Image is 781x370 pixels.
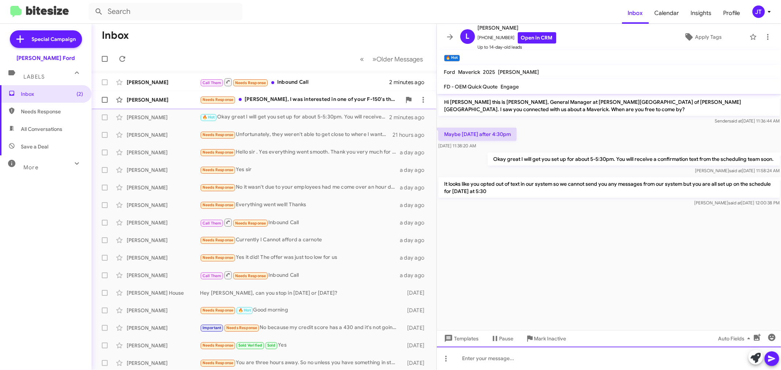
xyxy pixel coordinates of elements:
span: Needs Response [21,108,83,115]
div: a day ago [400,149,431,156]
a: Calendar [649,3,685,24]
div: a day ago [400,166,431,174]
div: Okay great I will get you set up for about 5-5:30pm. You will receive a confirmation text from th... [200,113,390,121]
div: a day ago [400,237,431,244]
span: Inbox [21,90,83,98]
span: Sender [DATE] 11:36:44 AM [715,118,780,124]
button: Pause [485,332,520,345]
button: Templates [437,332,485,345]
div: [DATE] [402,324,431,332]
p: Okay great I will get you set up for about 5-5:30pm. You will receive a confirmation text from th... [487,152,780,166]
span: Call Them [202,273,222,278]
span: 🔥 Hot [238,308,251,313]
div: Inbound Call [200,271,400,280]
span: Needs Response [235,273,266,278]
span: [PERSON_NAME] [498,69,539,75]
div: Hello sir . Yes everything went smooth. Thank you very much for the follow up [200,148,400,156]
span: Needs Response [202,167,234,172]
div: [DATE] [402,342,431,349]
small: 🔥 Hot [444,55,460,61]
div: 2 minutes ago [390,79,431,86]
div: Yes sir [200,166,400,174]
div: Inbound Call [200,218,400,227]
span: Engage [501,83,519,90]
span: All Conversations [21,125,62,133]
a: Insights [685,3,718,24]
div: [PERSON_NAME] [127,324,200,332]
div: 2 minutes ago [390,114,431,121]
h1: Inbox [102,30,129,41]
div: [PERSON_NAME] [127,254,200,261]
span: Needs Response [202,255,234,260]
span: 2025 [483,69,495,75]
span: Maverick [458,69,480,75]
span: Needs Response [202,343,234,348]
span: Needs Response [235,221,266,226]
span: Pause [499,332,514,345]
span: Call Them [202,221,222,226]
span: Sold Verified [238,343,263,348]
div: Unfortunately, they weren't able to get close to where I wanted to be. I'm still looking but hopi... [200,131,393,139]
button: Apply Tags [659,30,746,44]
span: Apply Tags [695,30,722,44]
div: You are three hours away. So no unless you have something in stock. [200,359,402,367]
span: said at [729,118,742,124]
div: [PERSON_NAME] [127,79,200,86]
span: Needs Response [202,203,234,207]
div: Good morning [200,306,402,314]
div: [PERSON_NAME] [127,96,200,103]
span: Sold [267,343,276,348]
span: [PERSON_NAME] [DATE] 11:58:24 AM [695,168,780,173]
span: [PERSON_NAME] [DATE] 12:00:38 PM [694,200,780,205]
div: [PERSON_NAME] [127,184,200,191]
div: No it wasn't due to your employees had me come over an hour drive for a vehicle in fact you didn'... [200,183,400,192]
span: Call Them [202,80,222,85]
div: Yes [200,341,402,350]
div: [PERSON_NAME] [127,201,200,209]
div: 21 hours ago [393,131,431,139]
div: Inbound Call [200,78,390,87]
div: [PERSON_NAME] [127,237,200,244]
a: Inbox [622,3,649,24]
div: [PERSON_NAME] [127,114,200,121]
div: a day ago [400,219,431,226]
div: [PERSON_NAME] Ford [17,54,75,62]
span: said at [728,200,741,205]
div: [PERSON_NAME] [127,272,200,279]
a: Special Campaign [10,30,82,48]
div: a day ago [400,184,431,191]
span: » [373,54,377,64]
span: said at [729,168,742,173]
div: [PERSON_NAME] [127,149,200,156]
div: [PERSON_NAME] [127,359,200,367]
span: Needs Response [235,80,266,85]
a: Profile [718,3,746,24]
div: Hey [PERSON_NAME], can you stop in [DATE] or [DATE]? [200,289,402,297]
div: JT [752,5,765,18]
div: a day ago [400,254,431,261]
span: [DATE] 11:38:20 AM [438,143,476,148]
div: [PERSON_NAME] [127,219,200,226]
span: Important [202,325,222,330]
p: Maybe [DATE] after 4:30pm [438,128,517,141]
span: Needs Response [202,132,234,137]
div: Yes it did! The offer was just too low for us [200,253,400,262]
button: Next [368,52,428,67]
div: [PERSON_NAME] House [127,289,200,297]
div: [DATE] [402,289,431,297]
span: 🔥 Hot [202,115,215,120]
div: Currently I Cannot afford a carnote [200,236,400,244]
span: FD - OEM Quick Quote [444,83,498,90]
button: Auto Fields [712,332,759,345]
p: It looks like you opted out of text in our system so we cannot send you any messages from our sys... [438,177,780,198]
span: Needs Response [202,360,234,365]
span: Needs Response [202,97,234,102]
div: [PERSON_NAME] [127,166,200,174]
span: (2) [77,90,83,98]
div: No because my credit score has a 430 and it's not going to work [200,324,402,332]
span: « [360,54,364,64]
button: JT [746,5,773,18]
